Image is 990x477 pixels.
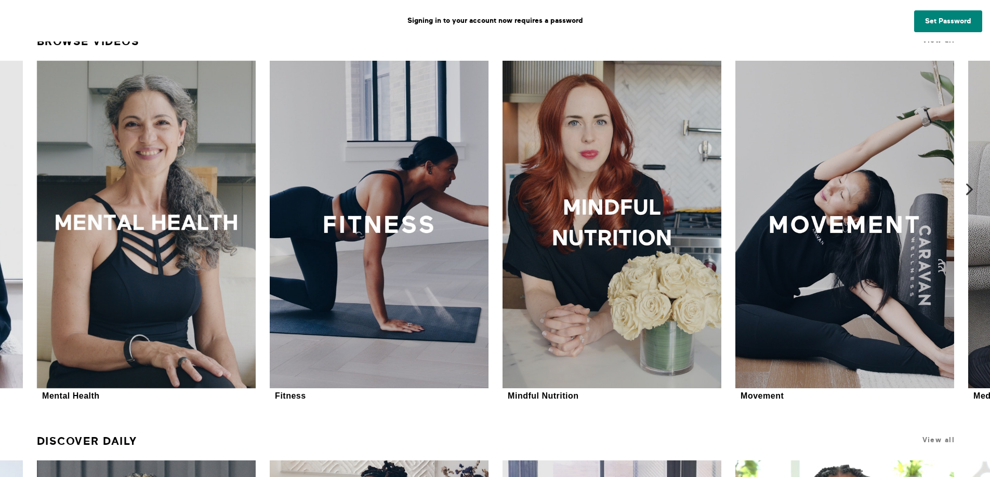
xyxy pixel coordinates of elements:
[37,430,137,452] a: Discover Daily
[42,391,100,401] div: Mental Health
[922,36,955,44] a: View all
[922,436,955,444] a: View all
[508,391,578,401] div: Mindful Nutrition
[275,391,306,401] div: Fitness
[8,8,982,34] p: Signing in to your account now requires a password
[914,10,982,32] a: Set Password
[270,61,489,403] a: FitnessFitness
[735,61,954,403] a: MovementMovement
[741,391,784,401] div: Movement
[37,61,256,403] a: Mental HealthMental Health
[503,61,721,403] a: Mindful NutritionMindful Nutrition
